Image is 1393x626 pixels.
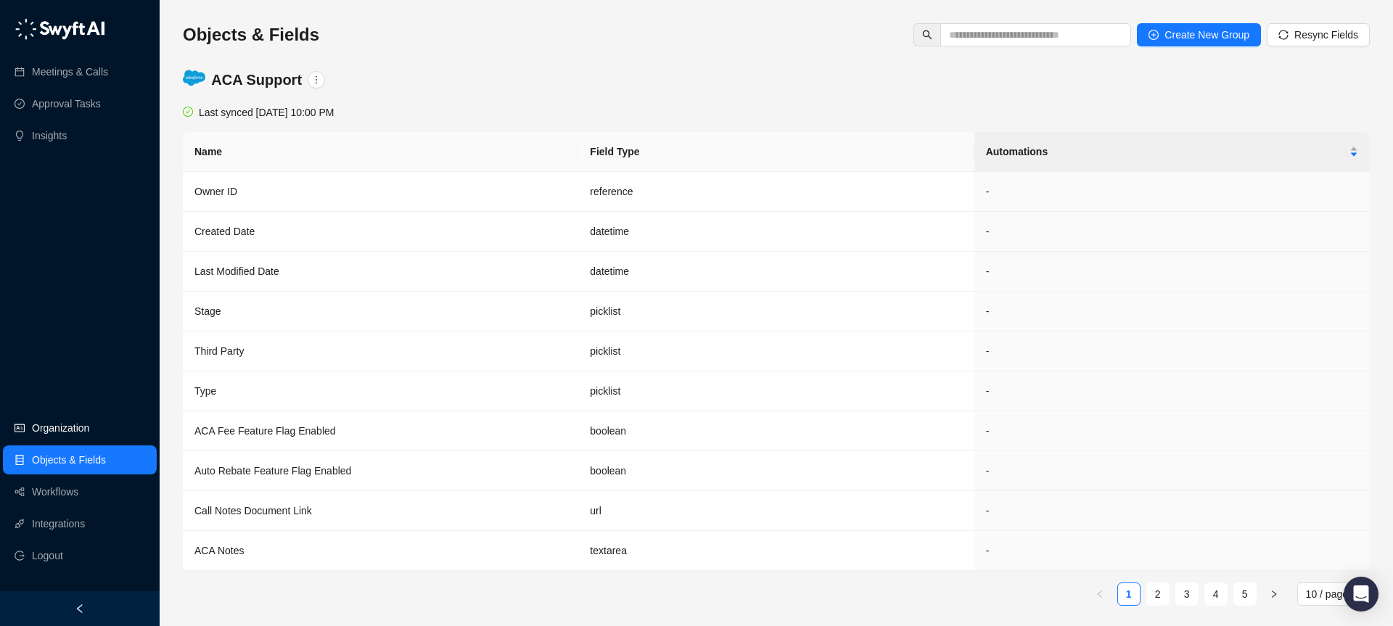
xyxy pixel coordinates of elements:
li: 2 [1146,582,1170,606]
div: Page Size [1297,582,1370,606]
td: - [974,172,1370,212]
li: 3 [1175,582,1199,606]
td: picklist [578,371,974,411]
li: 4 [1204,582,1228,606]
td: Last Modified Date [183,252,578,292]
button: left [1088,582,1111,606]
tr: ACA Fee Feature Flag Enabledboolean- [183,411,1370,451]
span: Automations [986,144,1347,160]
h3: Objects & Fields [183,23,319,46]
a: 2 [1147,583,1169,605]
span: logout [15,551,25,561]
span: 10 / page [1306,583,1361,605]
td: picklist [578,292,974,331]
li: Previous Page [1088,582,1111,606]
a: Insights [32,121,67,150]
td: datetime [578,212,974,252]
td: picklist [578,331,974,371]
tr: ACA Notestextarea- [183,531,1370,571]
li: 1 [1117,582,1141,606]
a: Integrations [32,509,85,538]
tr: Typepicklist- [183,371,1370,411]
a: Meetings & Calls [32,57,108,86]
td: textarea [578,531,974,571]
tr: Call Notes Document Linkurl- [183,491,1370,531]
span: Create New Group [1164,27,1249,43]
td: ACA Fee Feature Flag Enabled [183,411,578,451]
button: Resync Fields [1267,23,1370,46]
h4: ACA Support [211,70,302,90]
span: Logout [32,541,63,570]
a: Workflows [32,477,78,506]
a: 3 [1176,583,1198,605]
span: more [311,75,321,85]
a: Approval Tasks [32,89,101,118]
td: - [974,331,1370,371]
a: Organization [32,413,89,442]
a: 1 [1118,583,1140,605]
td: Call Notes Document Link [183,491,578,531]
td: Owner ID [183,172,578,212]
td: reference [578,172,974,212]
th: Name [183,132,578,172]
span: check-circle [183,107,193,117]
td: - [974,252,1370,292]
td: - [974,451,1370,491]
a: 5 [1234,583,1256,605]
td: - [974,491,1370,531]
span: left [75,604,85,614]
td: Type [183,371,578,411]
tr: Last Modified Datedatetime- [183,252,1370,292]
span: Last synced [DATE] 10:00 PM [199,107,334,118]
div: Open Intercom Messenger [1344,577,1378,611]
span: right [1270,590,1278,598]
tr: Owner IDreference- [183,172,1370,212]
li: Next Page [1262,582,1286,606]
td: datetime [578,252,974,292]
span: search [922,30,932,40]
td: - [974,212,1370,252]
button: Create New Group [1137,23,1261,46]
img: logo-05li4sbe.png [15,18,105,40]
tr: Created Datedatetime- [183,212,1370,252]
span: Resync Fields [1294,27,1358,43]
td: Created Date [183,212,578,252]
tr: Auto Rebate Feature Flag Enabledboolean- [183,451,1370,491]
td: Auto Rebate Feature Flag Enabled [183,451,578,491]
td: - [974,371,1370,411]
tr: Third Partypicklist- [183,331,1370,371]
td: - [974,411,1370,451]
td: url [578,491,974,531]
th: Field Type [578,132,974,172]
span: left [1096,590,1104,598]
span: sync [1278,30,1289,40]
td: boolean [578,411,974,451]
a: 4 [1205,583,1227,605]
td: - [974,531,1370,571]
tr: Stagepicklist- [183,292,1370,331]
button: right [1262,582,1286,606]
li: 5 [1233,582,1257,606]
td: boolean [578,451,974,491]
td: Third Party [183,331,578,371]
a: Objects & Fields [32,445,106,474]
span: plus-circle [1148,30,1159,40]
td: - [974,292,1370,331]
td: Stage [183,292,578,331]
td: ACA Notes [183,531,578,571]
